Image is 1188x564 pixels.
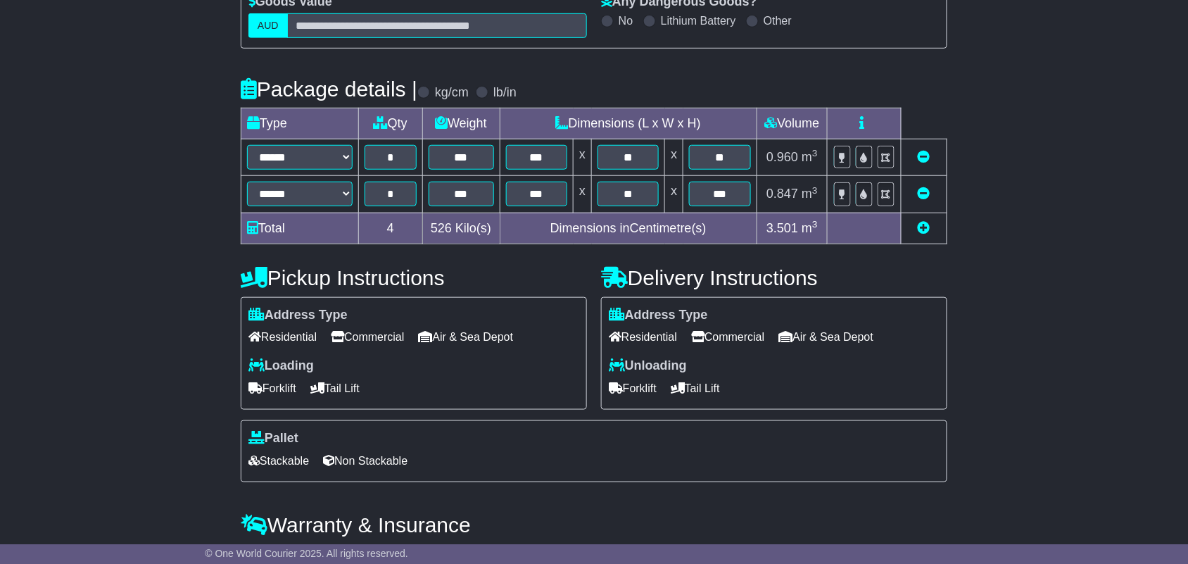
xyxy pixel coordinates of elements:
td: Kilo(s) [422,213,500,244]
label: Unloading [609,358,687,374]
td: x [574,176,592,213]
td: Qty [359,108,423,139]
span: Air & Sea Depot [419,326,514,348]
span: 0.960 [766,150,798,164]
td: Dimensions in Centimetre(s) [500,213,757,244]
span: Tail Lift [310,377,360,399]
td: x [574,139,592,176]
span: Commercial [691,326,764,348]
span: Stackable [248,450,309,472]
a: Add new item [918,221,930,235]
h4: Package details | [241,77,417,101]
span: 3.501 [766,221,798,235]
label: Pallet [248,431,298,446]
label: Address Type [248,308,348,323]
td: Type [241,108,359,139]
label: Lithium Battery [661,14,736,27]
span: Non Stackable [323,450,407,472]
h4: Warranty & Insurance [241,514,947,537]
span: m [802,150,818,164]
span: Residential [248,326,317,348]
span: Residential [609,326,677,348]
span: Tail Lift [671,377,720,399]
span: 0.847 [766,187,798,201]
span: Forklift [609,377,657,399]
label: Other [764,14,792,27]
a: Remove this item [918,150,930,164]
td: Dimensions (L x W x H) [500,108,757,139]
label: kg/cm [435,85,469,101]
span: Air & Sea Depot [779,326,874,348]
label: Loading [248,358,314,374]
td: Volume [757,108,827,139]
span: 526 [431,221,452,235]
label: Address Type [609,308,708,323]
h4: Pickup Instructions [241,266,587,289]
span: m [802,187,818,201]
td: x [665,139,683,176]
label: lb/in [493,85,517,101]
td: x [665,176,683,213]
span: Commercial [331,326,404,348]
span: Forklift [248,377,296,399]
sup: 3 [812,185,818,196]
label: No [619,14,633,27]
td: Weight [422,108,500,139]
td: Total [241,213,359,244]
h4: Delivery Instructions [601,266,947,289]
label: AUD [248,13,288,38]
span: © One World Courier 2025. All rights reserved. [205,548,408,559]
sup: 3 [812,148,818,158]
span: m [802,221,818,235]
a: Remove this item [918,187,930,201]
td: 4 [359,213,423,244]
sup: 3 [812,219,818,230]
